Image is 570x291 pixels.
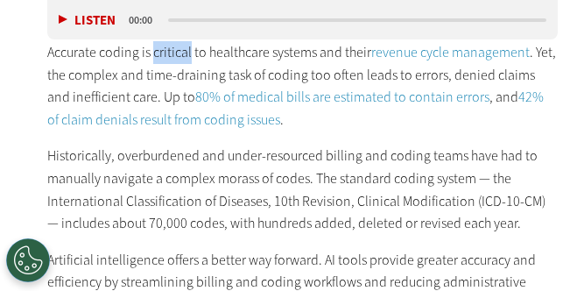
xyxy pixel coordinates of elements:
[195,88,489,106] a: 80% of medical bills are estimated to contain errors
[59,14,116,27] button: Listen
[371,43,530,61] a: revenue cycle management
[6,238,50,282] button: Open Preferences
[47,41,557,131] p: Accurate coding is critical to healthcare systems and their . Yet, the complex and time-draining ...
[126,12,165,28] div: duration
[47,88,544,129] a: 42% of claim denials result from coding issues
[6,238,50,282] div: Cookies Settings
[47,145,557,234] p: Historically, overburdened and under-resourced billing and coding teams have had to manually navi...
